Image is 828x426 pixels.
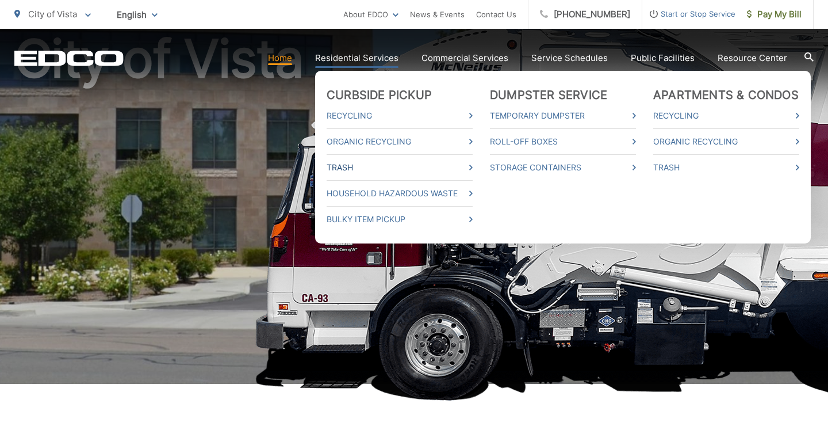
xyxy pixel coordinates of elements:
[421,51,508,65] a: Commercial Services
[343,7,398,21] a: About EDCO
[327,161,473,174] a: Trash
[718,51,787,65] a: Resource Center
[490,88,607,102] a: Dumpster Service
[315,51,398,65] a: Residential Services
[327,109,473,123] a: Recycling
[490,161,636,174] a: Storage Containers
[747,7,802,21] span: Pay My Bill
[531,51,608,65] a: Service Schedules
[327,135,473,149] a: Organic Recycling
[108,5,166,25] span: English
[490,109,636,123] a: Temporary Dumpster
[28,9,77,20] span: City of Vista
[327,187,473,200] a: Household Hazardous Waste
[410,7,465,21] a: News & Events
[14,30,814,394] h1: City of Vista
[476,7,516,21] a: Contact Us
[268,51,292,65] a: Home
[631,51,695,65] a: Public Facilities
[490,135,636,149] a: Roll-Off Boxes
[327,88,432,102] a: Curbside Pickup
[327,212,473,226] a: Bulky Item Pickup
[14,50,124,66] a: EDCD logo. Return to the homepage.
